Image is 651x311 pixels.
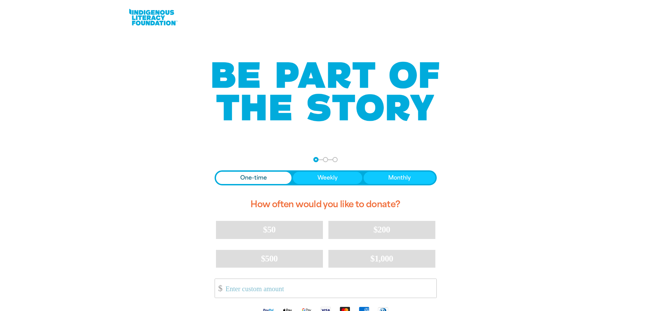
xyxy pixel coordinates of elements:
[261,254,278,264] span: $500
[328,221,435,239] button: $200
[370,254,393,264] span: $1,000
[216,221,323,239] button: $50
[323,157,328,162] button: Navigate to step 2 of 3 to enter your details
[240,174,267,182] span: One-time
[215,194,437,215] h2: How often would you like to donate?
[206,48,445,135] img: Be part of the story
[333,157,338,162] button: Navigate to step 3 of 3 to enter your payment details
[388,174,411,182] span: Monthly
[263,225,275,235] span: $50
[221,279,436,298] input: Enter custom amount
[364,172,435,184] button: Monthly
[374,225,390,235] span: $200
[216,172,292,184] button: One-time
[328,250,435,268] button: $1,000
[293,172,362,184] button: Weekly
[313,157,318,162] button: Navigate to step 1 of 3 to enter your donation amount
[317,174,338,182] span: Weekly
[215,170,437,185] div: Donation frequency
[215,281,222,296] span: $
[216,250,323,268] button: $500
